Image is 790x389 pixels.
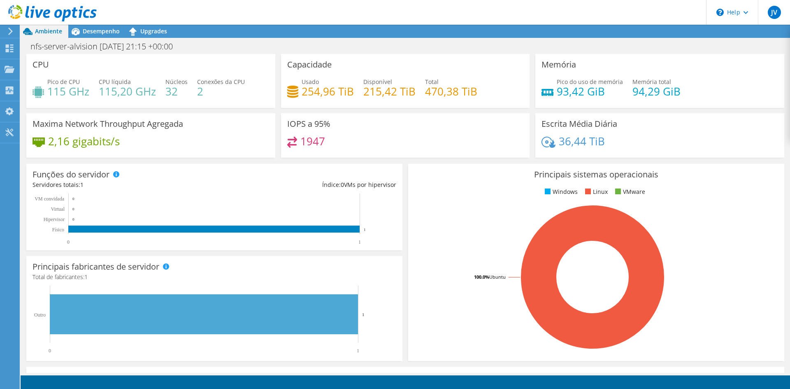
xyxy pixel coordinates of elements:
span: Memória total [632,78,671,86]
span: Usado [302,78,319,86]
text: VM convidada [35,196,64,202]
span: Total [425,78,439,86]
text: 0 [49,348,51,354]
h3: Principais fabricantes de servidor [33,262,159,271]
span: Ambiente [35,27,62,35]
text: 1 [358,239,361,245]
span: 1 [84,273,88,281]
h4: 93,42 GiB [557,87,623,96]
span: Conexões da CPU [197,78,245,86]
span: CPU líquida [99,78,131,86]
span: Disponível [363,78,392,86]
h3: Maxima Network Throughput Agregada [33,119,183,128]
tspan: 100.0% [474,274,489,280]
h4: 254,96 TiB [302,87,354,96]
text: Outro [34,312,46,318]
text: 0 [72,197,74,201]
h3: Principais sistemas operacionais [414,170,778,179]
span: Desempenho [83,27,120,35]
h3: Funções do servidor [33,170,109,179]
div: Índice: VMs por hipervisor [214,180,396,189]
h4: 115,20 GHz [99,87,156,96]
h4: 1947 [300,137,325,146]
h1: nfs-server-alvision [DATE] 21:15 +00:00 [27,42,186,51]
h4: 2 [197,87,245,96]
text: 0 [67,239,70,245]
h4: 115 GHz [47,87,89,96]
span: Upgrades [140,27,167,35]
h4: 94,29 GiB [632,87,681,96]
h3: IOPS a 95% [287,119,330,128]
h4: 32 [165,87,188,96]
span: 0 [341,181,344,189]
text: 1 [362,312,365,317]
tspan: Ubuntu [489,274,506,280]
span: Pico de CPU [47,78,80,86]
text: 0 [72,207,74,211]
h4: 215,42 TiB [363,87,416,96]
text: 0 [72,217,74,221]
text: Virtual [51,206,65,212]
h3: Capacidade [287,60,332,69]
text: Hipervisor [44,217,65,222]
li: VMware [613,187,645,196]
h3: Memória [541,60,576,69]
h4: 2,16 gigabits/s [48,137,120,146]
span: JV [768,6,781,19]
h3: Escrita Média Diária [541,119,617,128]
h4: 36,44 TiB [559,137,605,146]
span: Núcleos [165,78,188,86]
text: 1 [357,348,359,354]
svg: \n [716,9,724,16]
span: 1 [80,181,84,189]
tspan: Físico [52,227,64,233]
text: 1 [364,228,366,232]
div: Servidores totais: [33,180,214,189]
li: Linux [583,187,608,196]
h3: CPU [33,60,49,69]
li: Windows [543,187,578,196]
h4: 470,38 TiB [425,87,477,96]
h4: Total de fabricantes: [33,273,396,282]
span: Pico do uso de memória [557,78,623,86]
